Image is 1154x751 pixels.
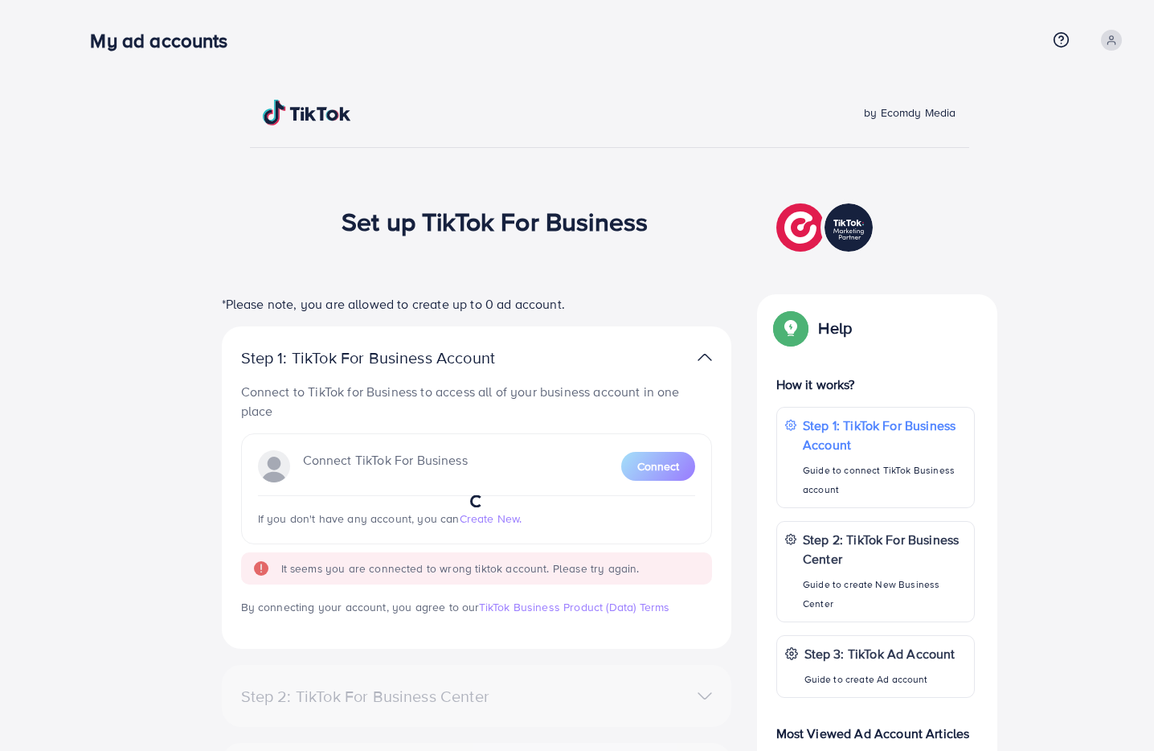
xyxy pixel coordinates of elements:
p: How it works? [776,375,975,394]
span: by Ecomdy Media [864,105,956,121]
p: Help [818,318,852,338]
p: Step 3: TikTok Ad Account [804,644,956,663]
p: Most Viewed Ad Account Articles [776,711,975,743]
p: *Please note, you are allowed to create up to 0 ad account. [222,294,731,314]
p: Step 1: TikTok For Business Account [241,348,546,367]
p: Step 1: TikTok For Business Account [803,416,966,454]
img: TikTok [263,100,351,125]
img: Popup guide [776,314,805,343]
img: TikTok partner [698,346,712,369]
p: Guide to create Ad account [804,670,956,689]
p: Guide to create New Business Center [803,575,966,614]
h3: My ad accounts [90,29,240,52]
p: Step 2: TikTok For Business Center [803,530,966,568]
img: TikTok partner [776,199,877,256]
p: Guide to connect TikTok Business account [803,461,966,499]
h1: Set up TikTok For Business [342,206,648,236]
